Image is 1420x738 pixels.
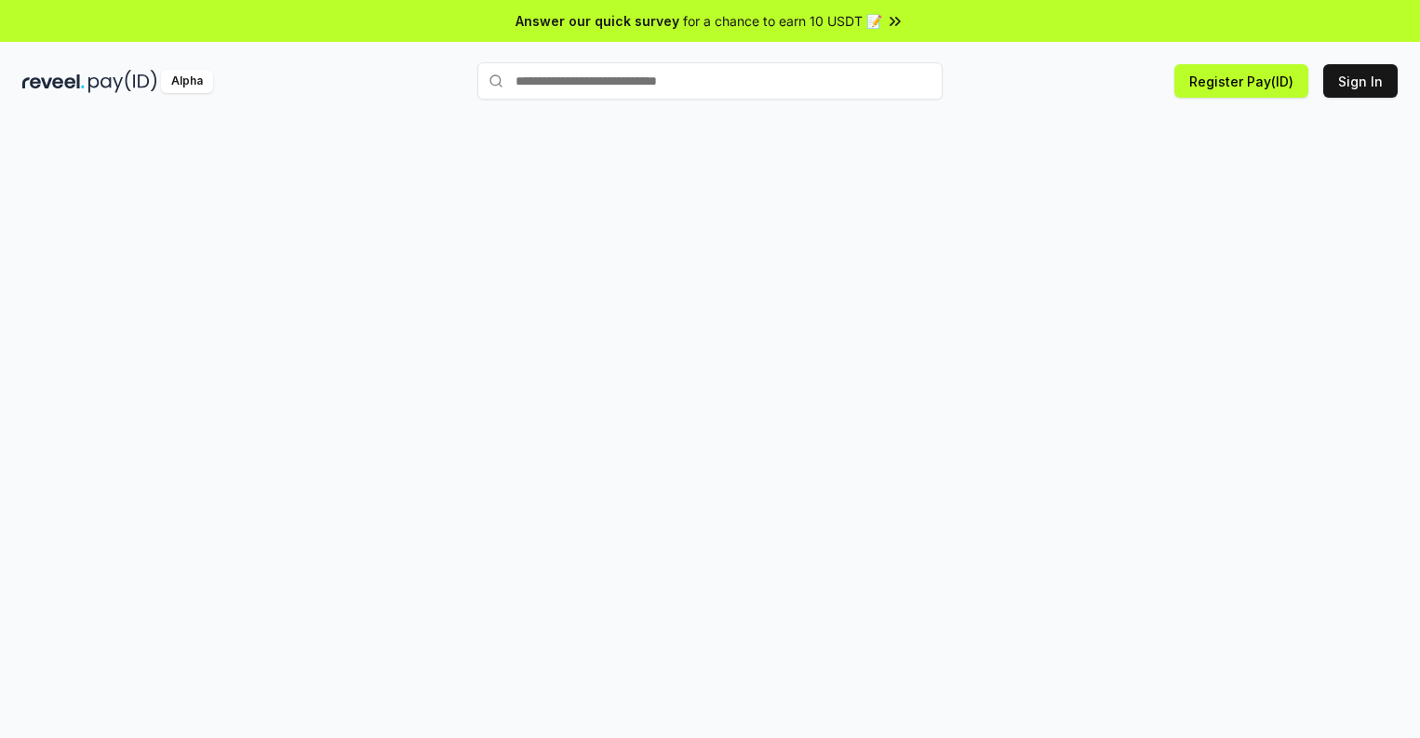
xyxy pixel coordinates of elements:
[88,70,157,93] img: pay_id
[1174,64,1308,98] button: Register Pay(ID)
[161,70,213,93] div: Alpha
[22,70,85,93] img: reveel_dark
[683,11,882,31] span: for a chance to earn 10 USDT 📝
[1323,64,1398,98] button: Sign In
[516,11,679,31] span: Answer our quick survey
